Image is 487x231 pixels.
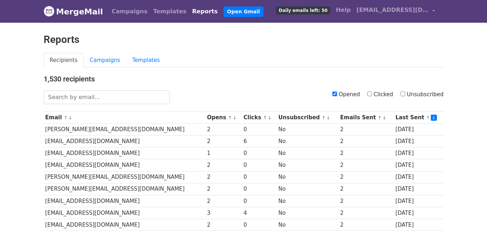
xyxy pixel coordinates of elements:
[394,171,443,183] td: [DATE]
[338,183,394,195] td: 2
[205,112,242,124] th: Opens
[242,183,277,195] td: 0
[242,171,277,183] td: 0
[276,195,338,207] td: No
[44,147,205,159] td: [EMAIL_ADDRESS][DOMAIN_NAME]
[431,115,437,121] a: ↓
[150,4,189,19] a: Templates
[276,207,338,219] td: No
[276,183,338,195] td: No
[126,53,166,68] a: Templates
[394,207,443,219] td: [DATE]
[276,124,338,136] td: No
[394,112,443,124] th: Last Sent
[394,195,443,207] td: [DATE]
[367,90,393,99] label: Clicked
[326,115,330,120] a: ↓
[338,207,394,219] td: 2
[367,92,372,96] input: Clicked
[242,159,277,171] td: 0
[354,3,438,20] a: [EMAIL_ADDRESS][DOMAIN_NAME]
[44,124,205,136] td: [PERSON_NAME][EMAIL_ADDRESS][DOMAIN_NAME]
[333,3,354,17] a: Help
[394,183,443,195] td: [DATE]
[276,112,338,124] th: Unsubscribed
[322,115,326,120] a: ↑
[242,124,277,136] td: 0
[394,159,443,171] td: [DATE]
[276,171,338,183] td: No
[205,147,242,159] td: 1
[205,219,242,231] td: 2
[44,4,103,19] a: MergeMail
[68,115,72,120] a: ↓
[400,92,405,96] input: Unsubscribed
[205,159,242,171] td: 2
[44,183,205,195] td: [PERSON_NAME][EMAIL_ADDRESS][DOMAIN_NAME]
[338,124,394,136] td: 2
[205,195,242,207] td: 2
[338,219,394,231] td: 2
[223,6,264,17] a: Open Gmail
[64,115,68,120] a: ↑
[242,219,277,231] td: 0
[242,136,277,147] td: 6
[242,112,277,124] th: Clicks
[228,115,232,120] a: ↑
[44,207,205,219] td: [EMAIL_ADDRESS][DOMAIN_NAME]
[338,195,394,207] td: 2
[44,195,205,207] td: [EMAIL_ADDRESS][DOMAIN_NAME]
[189,4,221,19] a: Reports
[205,171,242,183] td: 2
[426,115,430,120] a: ↑
[276,6,330,14] span: Daily emails left: 50
[242,147,277,159] td: 0
[44,75,444,83] h4: 1,530 recipients
[382,115,386,120] a: ↓
[276,159,338,171] td: No
[338,147,394,159] td: 2
[44,112,205,124] th: Email
[400,90,444,99] label: Unsubscribed
[44,53,84,68] a: Recipients
[357,6,429,14] span: [EMAIL_ADDRESS][DOMAIN_NAME]
[44,219,205,231] td: [EMAIL_ADDRESS][DOMAIN_NAME]
[273,3,333,17] a: Daily emails left: 50
[44,34,444,46] h2: Reports
[242,195,277,207] td: 0
[44,136,205,147] td: [EMAIL_ADDRESS][DOMAIN_NAME]
[205,183,242,195] td: 2
[205,207,242,219] td: 3
[233,115,236,120] a: ↓
[109,4,150,19] a: Campaigns
[242,207,277,219] td: 4
[44,159,205,171] td: [EMAIL_ADDRESS][DOMAIN_NAME]
[394,124,443,136] td: [DATE]
[205,124,242,136] td: 2
[394,136,443,147] td: [DATE]
[332,92,337,96] input: Opened
[394,147,443,159] td: [DATE]
[276,219,338,231] td: No
[44,90,170,104] input: Search by email...
[338,112,394,124] th: Emails Sent
[338,171,394,183] td: 2
[332,90,360,99] label: Opened
[276,136,338,147] td: No
[276,147,338,159] td: No
[263,115,267,120] a: ↑
[44,171,205,183] td: [PERSON_NAME][EMAIL_ADDRESS][DOMAIN_NAME]
[268,115,272,120] a: ↓
[378,115,382,120] a: ↑
[394,219,443,231] td: [DATE]
[84,53,126,68] a: Campaigns
[44,6,54,17] img: MergeMail logo
[338,159,394,171] td: 2
[205,136,242,147] td: 2
[338,136,394,147] td: 2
